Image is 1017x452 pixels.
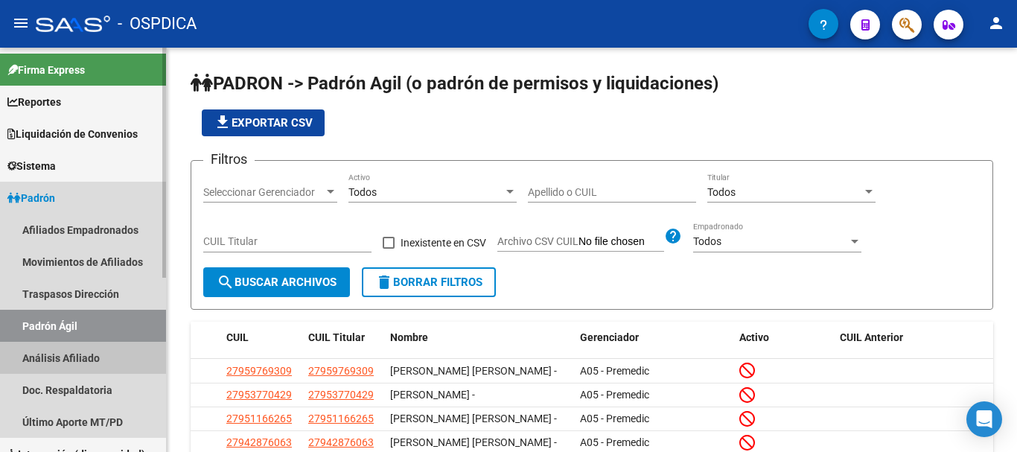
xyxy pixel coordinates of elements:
[693,235,721,247] span: Todos
[966,401,1002,437] div: Open Intercom Messenger
[191,73,718,94] span: PADRON -> Padrón Agil (o padrón de permisos y liquidaciones)
[308,331,365,343] span: CUIL Titular
[390,436,557,448] span: [PERSON_NAME] [PERSON_NAME] -
[7,94,61,110] span: Reportes
[203,186,324,199] span: Seleccionar Gerenciador
[220,322,302,354] datatable-header-cell: CUIL
[12,14,30,32] mat-icon: menu
[580,436,649,448] span: A05 - Premedic
[217,276,337,289] span: Buscar Archivos
[390,389,475,401] span: [PERSON_NAME] -
[580,365,649,377] span: A05 - Premedic
[375,273,393,291] mat-icon: delete
[390,331,428,343] span: Nombre
[707,186,736,198] span: Todos
[362,267,496,297] button: Borrar Filtros
[987,14,1005,32] mat-icon: person
[214,113,232,131] mat-icon: file_download
[390,413,557,424] span: [PERSON_NAME] [PERSON_NAME] -
[574,322,734,354] datatable-header-cell: Gerenciador
[308,413,374,424] span: 27951166265
[202,109,325,136] button: Exportar CSV
[226,365,292,377] span: 27959769309
[308,436,374,448] span: 27942876063
[664,227,682,245] mat-icon: help
[348,186,377,198] span: Todos
[226,436,292,448] span: 27942876063
[226,413,292,424] span: 27951166265
[497,235,578,247] span: Archivo CSV CUIL
[739,331,769,343] span: Activo
[203,267,350,297] button: Buscar Archivos
[7,190,55,206] span: Padrón
[384,322,574,354] datatable-header-cell: Nombre
[7,126,138,142] span: Liquidación de Convenios
[401,234,486,252] span: Inexistente en CSV
[308,365,374,377] span: 27959769309
[375,276,482,289] span: Borrar Filtros
[840,331,903,343] span: CUIL Anterior
[226,331,249,343] span: CUIL
[733,322,834,354] datatable-header-cell: Activo
[217,273,235,291] mat-icon: search
[580,389,649,401] span: A05 - Premedic
[226,389,292,401] span: 27953770429
[214,116,313,130] span: Exportar CSV
[578,235,664,249] input: Archivo CSV CUIL
[7,62,85,78] span: Firma Express
[118,7,197,40] span: - OSPDICA
[834,322,994,354] datatable-header-cell: CUIL Anterior
[580,331,639,343] span: Gerenciador
[7,158,56,174] span: Sistema
[302,322,384,354] datatable-header-cell: CUIL Titular
[308,389,374,401] span: 27953770429
[580,413,649,424] span: A05 - Premedic
[203,149,255,170] h3: Filtros
[390,365,557,377] span: [PERSON_NAME] [PERSON_NAME] -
